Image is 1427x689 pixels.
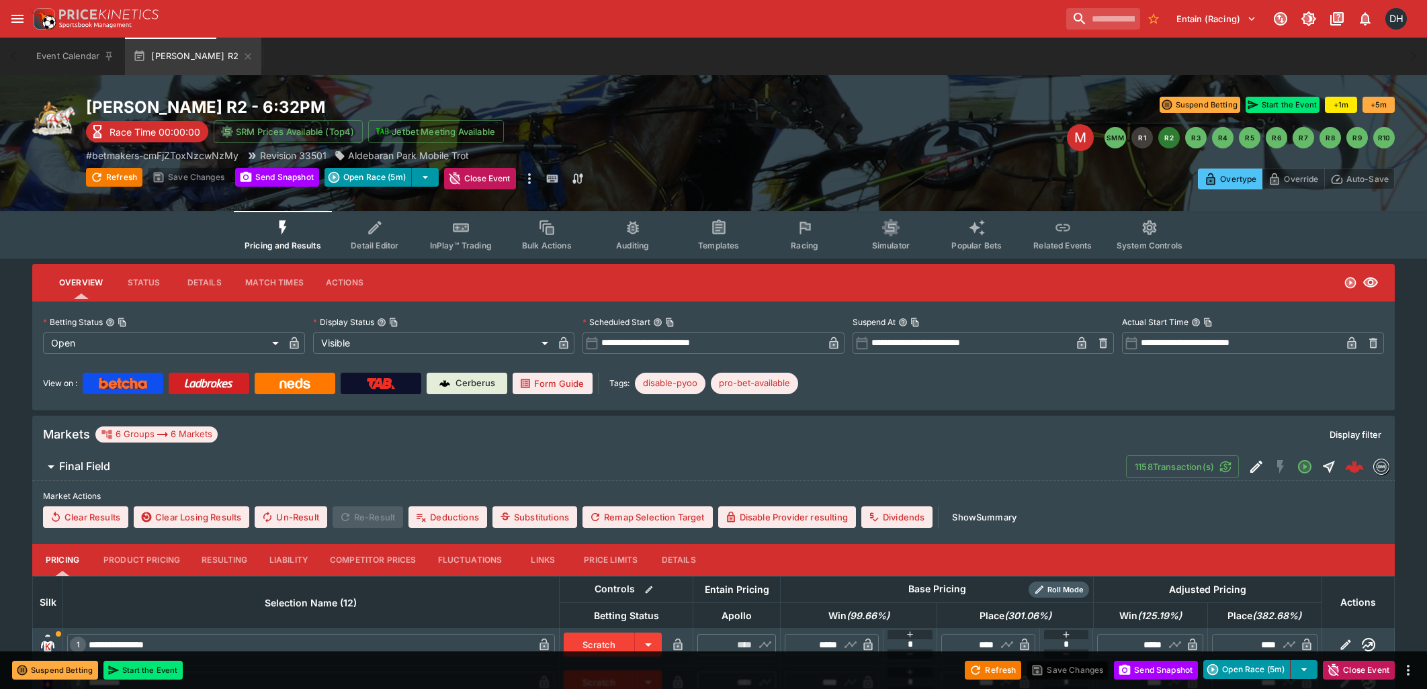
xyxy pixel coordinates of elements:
[255,506,327,528] button: Un-Result
[110,125,200,139] p: Race Time 00:00:00
[522,240,572,250] span: Bulk Actions
[101,426,212,443] div: 6 Groups 6 Markets
[43,426,90,442] h5: Markets
[1029,582,1089,598] div: Show/hide Price Roll mode configuration.
[118,318,127,327] button: Copy To Clipboard
[134,506,249,528] button: Clear Losing Results
[430,240,492,250] span: InPlay™ Trading
[99,378,147,389] img: Betcha
[1122,316,1188,328] p: Actual Start Time
[1203,318,1213,327] button: Copy To Clipboard
[1042,584,1089,596] span: Roll Mode
[333,506,403,528] span: Re-Result
[313,332,554,354] div: Visible
[279,378,310,389] img: Neds
[1004,608,1051,624] em: ( 301.06 %)
[412,168,439,187] button: select merge strategy
[319,544,427,576] button: Competitor Prices
[32,97,75,140] img: harness_racing.png
[635,373,705,394] div: Betting Target: cerberus
[693,602,781,628] th: Apollo
[439,378,450,389] img: Cerberus
[59,9,159,19] img: PriceKinetics
[513,373,593,394] a: Form Guide
[1143,8,1164,30] button: No Bookmarks
[335,148,469,163] div: Aldebaran Park Mobile Trot
[1381,4,1411,34] button: David Howard
[521,168,537,189] button: more
[12,661,98,680] button: Suspend Betting
[1373,459,1389,475] div: betmakers
[348,148,469,163] p: Aldebaran Park Mobile Trot
[944,506,1025,528] button: ShowSummary
[389,318,398,327] button: Copy To Clipboard
[903,581,971,598] div: Base Pricing
[444,168,516,189] button: Close Event
[184,378,233,389] img: Ladbrokes
[559,576,693,602] th: Controls
[1137,608,1182,624] em: ( 125.19 %)
[43,486,1384,506] label: Market Actions
[910,318,920,327] button: Copy To Clipboard
[260,148,327,163] p: Revision 33501
[965,608,1066,624] span: Place(301.06%)
[1252,608,1301,624] em: ( 382.68 %)
[1297,459,1313,475] svg: Open
[105,318,115,327] button: Betting StatusCopy To Clipboard
[43,316,103,328] p: Betting Status
[59,22,132,28] img: Sportsbook Management
[1246,97,1320,113] button: Start the Event
[1324,169,1395,189] button: Auto-Save
[1325,7,1349,31] button: Documentation
[573,544,648,576] button: Price Limits
[1033,240,1092,250] span: Related Events
[1198,169,1262,189] button: Overtype
[1212,127,1234,148] button: R4
[1117,240,1182,250] span: System Controls
[1244,455,1268,479] button: Edit Detail
[1346,172,1389,186] p: Auto-Save
[1345,457,1364,476] div: 993e9037-fed7-4db5-a274-eb4179fe9f01
[616,240,649,250] span: Auditing
[1293,127,1314,148] button: R7
[43,373,77,394] label: View on :
[86,168,142,187] button: Refresh
[234,267,314,299] button: Match Times
[1297,7,1321,31] button: Toggle light/dark mode
[1317,455,1341,479] button: Straight
[1373,127,1395,148] button: R10
[635,377,705,390] span: disable-pyoo
[847,608,890,624] em: ( 99.66 %)
[174,267,234,299] button: Details
[86,97,740,118] h2: Copy To Clipboard
[898,318,908,327] button: Suspend AtCopy To Clipboard
[48,267,114,299] button: Overview
[1268,455,1293,479] button: SGM Disabled
[1320,127,1341,148] button: R8
[1291,660,1317,679] button: select merge strategy
[37,634,58,655] img: runner 1
[1346,127,1368,148] button: R9
[1266,127,1287,148] button: R6
[1066,8,1140,30] input: search
[245,240,321,250] span: Pricing and Results
[235,168,319,187] button: Send Snapshot
[427,373,507,394] a: Cerberus
[1400,662,1416,678] button: more
[5,7,30,31] button: open drawer
[1239,127,1260,148] button: R5
[1213,608,1316,624] span: Place(382.68%)
[86,148,239,163] p: Copy To Clipboard
[1268,7,1293,31] button: Connected to PK
[214,120,363,143] button: SRM Prices Available (Top4)
[1345,457,1364,476] img: logo-cerberus--red.svg
[579,608,674,624] span: Betting Status
[653,318,662,327] button: Scheduled StartCopy To Clipboard
[1105,127,1395,148] nav: pagination navigation
[965,661,1021,680] button: Refresh
[377,318,386,327] button: Display StatusCopy To Clipboard
[711,377,798,390] span: pro-bet-available
[43,506,128,528] button: Clear Results
[427,544,513,576] button: Fluctuations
